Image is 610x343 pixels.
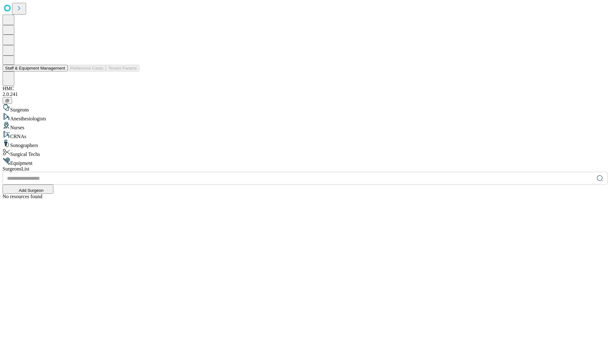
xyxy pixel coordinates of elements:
[19,188,44,193] span: Add Surgeon
[3,148,607,157] div: Surgical Techs
[3,157,607,166] div: Equipment
[3,122,607,131] div: Nurses
[3,139,607,148] div: Sonographers
[5,98,10,103] span: @
[3,65,68,71] button: Staff & Equipment Management
[3,113,607,122] div: Anesthesiologists
[3,86,607,91] div: HMC
[3,194,607,199] div: No resources found
[3,97,12,104] button: @
[3,131,607,139] div: CRNAs
[106,65,139,71] button: Tenant Params
[3,185,53,194] button: Add Surgeon
[3,104,607,113] div: Surgeons
[68,65,106,71] button: Preference Cards
[3,91,607,97] div: 2.0.241
[3,166,607,172] div: Surgeons List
